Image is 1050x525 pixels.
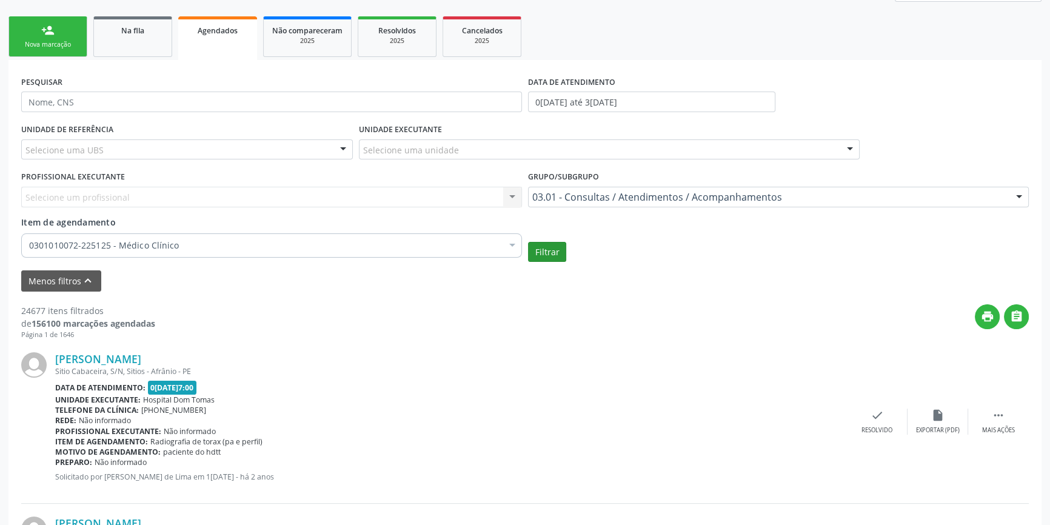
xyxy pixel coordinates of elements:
[55,395,141,405] b: Unidade executante:
[992,409,1005,422] i: 
[198,25,238,36] span: Agendados
[141,405,206,415] span: [PHONE_NUMBER]
[25,144,104,156] span: Selecione uma UBS
[55,436,148,447] b: Item de agendamento:
[532,191,1004,203] span: 03.01 - Consultas / Atendimentos / Acompanhamentos
[55,457,92,467] b: Preparo:
[55,415,76,426] b: Rede:
[21,92,522,112] input: Nome, CNS
[148,381,197,395] span: 0[DATE]7:00
[21,304,155,317] div: 24677 itens filtrados
[21,330,155,340] div: Página 1 de 1646
[359,121,442,139] label: UNIDADE EXECUTANTE
[378,25,416,36] span: Resolvidos
[95,457,147,467] span: Não informado
[916,426,960,435] div: Exportar (PDF)
[462,25,503,36] span: Cancelados
[32,318,155,329] strong: 156100 marcações agendadas
[452,36,512,45] div: 2025
[21,121,113,139] label: UNIDADE DE REFERÊNCIA
[143,395,215,405] span: Hospital Dom Tomas
[21,317,155,330] div: de
[55,426,161,436] b: Profissional executante:
[55,366,847,376] div: Sitio Cabaceira, S/N, Sitios - Afrânio - PE
[528,73,615,92] label: DATA DE ATENDIMENTO
[41,24,55,37] div: person_add
[55,472,847,482] p: Solicitado por [PERSON_NAME] de Lima em 1[DATE] - há 2 anos
[163,447,221,457] span: paciente do hdtt
[272,25,343,36] span: Não compareceram
[982,426,1015,435] div: Mais ações
[29,239,502,252] span: 0301010072-225125 - Médico Clínico
[363,144,459,156] span: Selecione uma unidade
[367,36,427,45] div: 2025
[55,405,139,415] b: Telefone da clínica:
[528,168,599,187] label: Grupo/Subgrupo
[79,415,131,426] span: Não informado
[931,409,945,422] i: insert_drive_file
[21,216,116,228] span: Item de agendamento
[272,36,343,45] div: 2025
[55,352,141,366] a: [PERSON_NAME]
[21,168,125,187] label: PROFISSIONAL EXECUTANTE
[21,270,101,292] button: Menos filtroskeyboard_arrow_up
[81,274,95,287] i: keyboard_arrow_up
[861,426,892,435] div: Resolvido
[55,383,145,393] b: Data de atendimento:
[528,92,775,112] input: Selecione um intervalo
[21,73,62,92] label: PESQUISAR
[981,310,994,323] i: print
[150,436,262,447] span: Radiografia de torax (pa e perfil)
[871,409,884,422] i: check
[55,447,161,457] b: Motivo de agendamento:
[528,242,566,262] button: Filtrar
[18,40,78,49] div: Nova marcação
[164,426,216,436] span: Não informado
[21,352,47,378] img: img
[121,25,144,36] span: Na fila
[975,304,1000,329] button: print
[1010,310,1023,323] i: 
[1004,304,1029,329] button: 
